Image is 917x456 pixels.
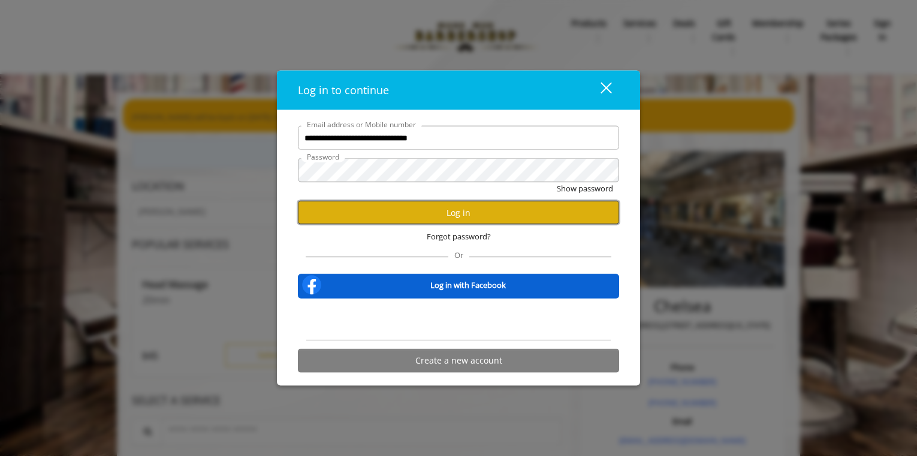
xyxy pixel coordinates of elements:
button: close dialog [578,78,619,103]
label: Password [301,151,345,163]
label: Email address or Mobile number [301,119,422,130]
button: Log in [298,201,619,224]
div: close dialog [587,81,611,99]
span: Forgot password? [427,230,491,243]
img: facebook-logo [300,272,324,296]
button: Create a new account [298,349,619,372]
span: Or [448,249,469,260]
span: Log in to continue [298,83,389,97]
input: Password [298,158,619,182]
input: Email address or Mobile number [298,126,619,150]
iframe: Sign in with Google Button [398,306,519,332]
b: Log in with Facebook [430,278,506,291]
button: Show password [557,182,613,195]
